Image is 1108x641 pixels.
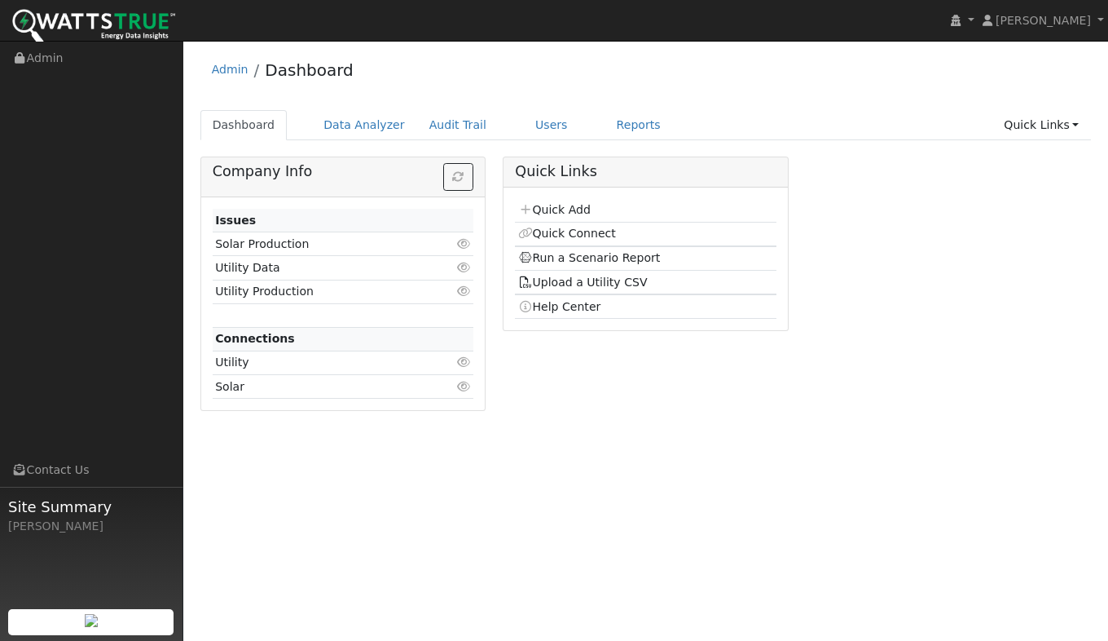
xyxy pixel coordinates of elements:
[213,163,473,180] h5: Company Info
[213,375,432,399] td: Solar
[213,256,432,280] td: Utility Data
[215,332,295,345] strong: Connections
[515,163,776,180] h5: Quick Links
[215,214,256,227] strong: Issues
[85,614,98,627] img: retrieve
[518,300,601,313] a: Help Center
[12,9,175,46] img: WattsTrue
[456,285,471,297] i: Click to view
[456,238,471,250] i: Click to view
[417,110,499,140] a: Audit Trail
[213,280,432,303] td: Utility Production
[518,276,648,289] a: Upload a Utility CSV
[991,110,1091,140] a: Quick Links
[8,496,174,518] span: Site Summary
[200,110,288,140] a: Dashboard
[523,110,580,140] a: Users
[605,110,673,140] a: Reports
[311,110,417,140] a: Data Analyzer
[518,203,591,216] a: Quick Add
[213,232,432,256] td: Solar Production
[265,60,354,80] a: Dashboard
[212,63,248,76] a: Admin
[456,356,471,368] i: Click to view
[8,518,174,535] div: [PERSON_NAME]
[518,227,616,240] a: Quick Connect
[456,262,471,273] i: Click to view
[213,351,432,374] td: Utility
[996,14,1091,27] span: [PERSON_NAME]
[456,381,471,392] i: Click to view
[518,251,661,264] a: Run a Scenario Report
